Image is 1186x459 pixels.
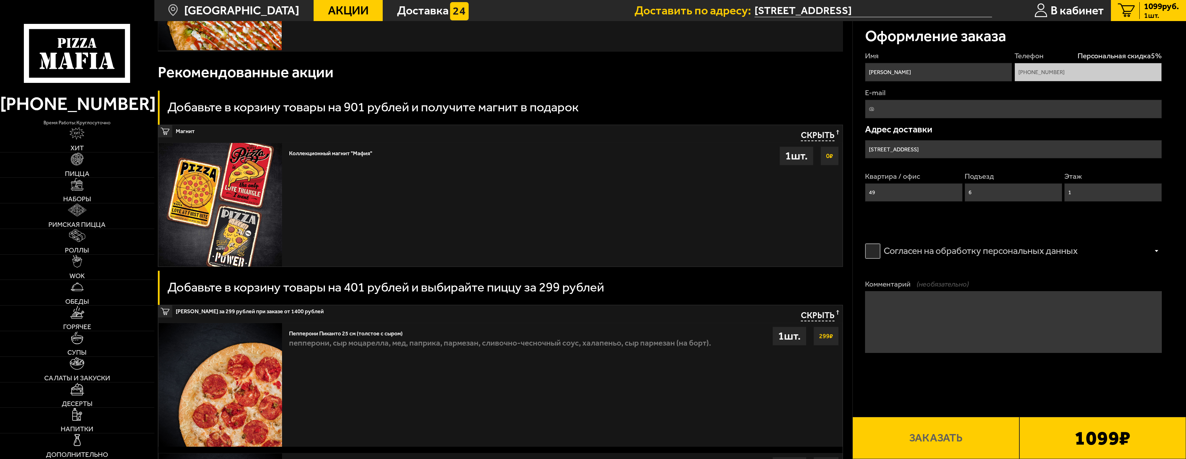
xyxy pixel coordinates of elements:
span: Горячее [63,323,91,330]
button: Скрыть [801,130,839,141]
strong: 299 ₽ [817,329,835,343]
span: Магнит [176,125,587,134]
label: Этаж [1064,171,1162,182]
span: В кабинет [1051,5,1104,17]
span: WOK [69,273,85,280]
span: Скрыть [801,130,835,141]
label: Согласен на обработку персональных данных [865,239,1090,263]
label: Телефон [1014,51,1161,61]
label: Подъезд [965,171,1062,182]
span: [GEOGRAPHIC_DATA] [184,5,299,17]
button: Заказать [852,417,1019,459]
span: Доставка [397,5,449,17]
span: 1099 руб. [1144,2,1179,11]
a: Коллекционный магнит "Мафия"0₽1шт. [158,143,843,267]
input: Имя [865,63,1012,81]
span: Римская пицца [48,221,106,228]
span: Супы [67,349,87,356]
input: Ваш адрес доставки [755,4,992,17]
h3: Добавьте в корзину товары на 901 рублей и получите магнит в подарок [167,100,578,113]
div: Коллекционный магнит "Мафия" [289,146,372,157]
strong: 0 ₽ [824,149,835,163]
span: Десерты [62,400,93,407]
h3: Рекомендованные акции [158,64,334,80]
label: Комментарий [865,279,1161,289]
span: Персональная скидка 5 % [1078,51,1162,61]
button: Скрыть [801,310,839,321]
span: Наборы [63,196,91,203]
span: Салаты и закуски [44,375,110,382]
span: Хит [71,145,84,152]
span: Дополнительно [46,451,108,458]
b: 1099 ₽ [1074,428,1131,448]
span: Доставить по адресу: [635,5,755,17]
h3: Добавьте в корзину товары на 401 рублей и выбирайте пиццу за 299 рублей [167,281,604,294]
span: Акции [328,5,369,17]
input: @ [865,100,1161,118]
span: Напитки [61,426,93,433]
p: Адрес доставки [865,125,1161,134]
span: [PERSON_NAME] за 299 рублей при заказе от 1400 рублей [176,305,587,314]
span: (необязательно) [917,279,969,289]
span: Роллы [65,247,89,254]
label: E-mail [865,87,1161,98]
span: Скрыть [801,310,835,321]
span: 1 шт. [1144,12,1179,19]
input: +7 ( [1014,63,1161,81]
a: Пепперони Пиканто 25 см (толстое с сыром)пепперони, сыр Моцарелла, мед, паприка, пармезан, сливоч... [158,323,843,447]
span: Пицца [65,170,89,177]
div: 1 шт. [772,327,806,346]
img: 15daf4d41897b9f0e9f617042186c801.svg [450,2,469,21]
label: Имя [865,51,1012,61]
div: Пепперони Пиканто 25 см (толстое с сыром) [289,327,711,337]
div: 1 шт. [779,146,813,165]
span: Обеды [65,298,89,305]
p: пепперони, сыр Моцарелла, мед, паприка, пармезан, сливочно-чесночный соус, халапеньо, сыр пармеза... [289,337,711,353]
label: Квартира / офис [865,171,963,182]
h3: Оформление заказа [865,28,1006,44]
span: Санкт-Петербург, Белоостровская улица, 27, подъезд 6 [755,4,992,17]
